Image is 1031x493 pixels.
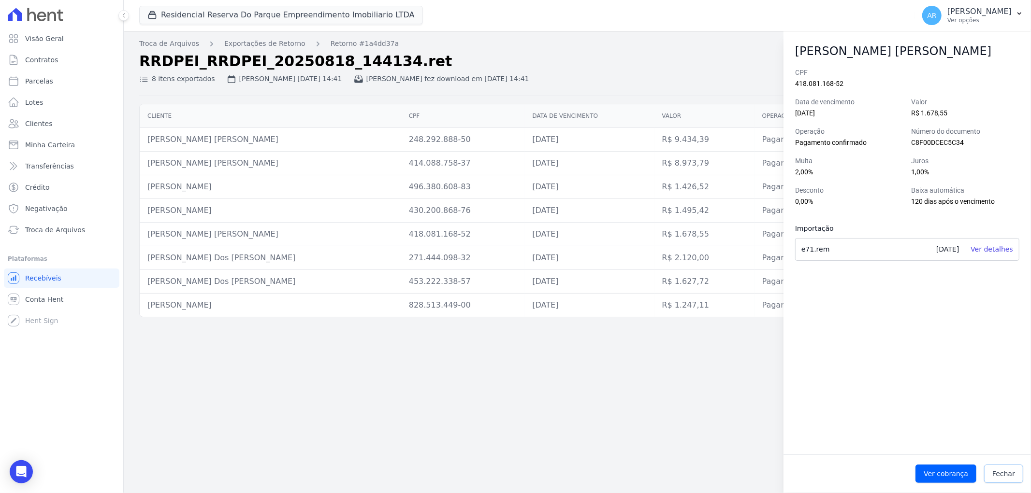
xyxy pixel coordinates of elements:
[755,128,923,152] td: Pagamento confirmado
[524,294,654,317] td: [DATE]
[224,39,305,49] a: Exportações de Retorno
[992,469,1015,479] span: Fechar
[139,39,199,49] a: Troca de Arquivos
[796,239,930,260] div: e71.rem
[401,294,525,317] td: 828.513.449-00
[401,104,525,128] th: CPF
[25,140,75,150] span: Minha Carteira
[25,119,52,128] span: Clientes
[25,183,50,192] span: Crédito
[524,223,654,246] td: [DATE]
[654,199,755,223] td: R$ 1.495,42
[795,109,815,117] span: [DATE]
[4,29,119,48] a: Visão Geral
[524,175,654,199] td: [DATE]
[795,185,903,196] label: Desconto
[4,135,119,155] a: Minha Carteira
[755,270,923,294] td: Pagamento confirmado
[139,74,215,84] div: 8 itens exportados
[140,223,401,246] td: [PERSON_NAME] [PERSON_NAME]
[354,74,529,84] div: [PERSON_NAME] fez download em [DATE] 14:41
[524,246,654,270] td: [DATE]
[795,42,1019,60] h2: [PERSON_NAME] [PERSON_NAME]
[8,253,116,265] div: Plataformas
[755,199,923,223] td: Pagamento confirmado
[140,152,401,175] td: [PERSON_NAME] [PERSON_NAME]
[795,80,843,87] span: 418.081.168-52
[4,50,119,70] a: Contratos
[4,290,119,309] a: Conta Hent
[924,469,968,479] span: Ver cobrança
[401,270,525,294] td: 453.222.338-57
[524,128,654,152] td: [DATE]
[911,156,1019,166] label: Juros
[10,460,33,483] div: Open Intercom Messenger
[331,39,399,49] a: Retorno #1a4dd37a
[25,76,53,86] span: Parcelas
[401,175,525,199] td: 496.380.608-83
[795,68,1019,78] label: CPF
[524,152,654,175] td: [DATE]
[795,127,903,137] label: Operação
[947,7,1012,16] p: [PERSON_NAME]
[140,246,401,270] td: [PERSON_NAME] Dos [PERSON_NAME]
[401,246,525,270] td: 271.444.098-32
[911,139,964,146] span: C8F00DCEC5C34
[654,128,755,152] td: R$ 9.434,39
[25,161,74,171] span: Transferências
[755,175,923,199] td: Pagamento confirmado
[911,197,995,205] span: 120 dias após o vencimento
[654,104,755,128] th: Valor
[25,98,44,107] span: Lotes
[911,168,929,176] span: 1,00%
[227,74,342,84] div: [PERSON_NAME] [DATE] 14:41
[140,175,401,199] td: [PERSON_NAME]
[4,199,119,218] a: Negativação
[401,128,525,152] td: 248.292.888-50
[911,97,1019,107] label: Valor
[654,152,755,175] td: R$ 8.973,79
[139,39,1016,49] nav: Breadcrumb
[795,223,907,234] h3: Importação
[755,223,923,246] td: Pagamento confirmado
[140,294,401,317] td: [PERSON_NAME]
[927,12,936,19] span: AR
[4,268,119,288] a: Recebíveis
[140,128,401,152] td: [PERSON_NAME] [PERSON_NAME]
[654,294,755,317] td: R$ 1.247,11
[911,109,947,117] span: R$ 1.678,55
[139,6,423,24] button: Residencial Reserva Do Parque Empreendimento Imobiliario LTDA
[795,168,813,176] span: 2,00%
[140,104,401,128] th: Cliente
[524,104,654,128] th: Data de vencimento
[755,152,923,175] td: Pagamento confirmado
[139,53,930,70] h2: RRDPEI_RRDPEI_20250818_144134.ret
[947,16,1012,24] p: Ver opções
[401,199,525,223] td: 430.200.868-76
[4,178,119,197] a: Crédito
[795,197,813,205] span: 0,00%
[654,175,755,199] td: R$ 1.426,52
[4,93,119,112] a: Lotes
[401,152,525,175] td: 414.088.758-37
[25,34,64,43] span: Visão Geral
[911,185,1019,196] label: Baixa automática
[25,295,63,304] span: Conta Hent
[4,220,119,239] a: Troca de Arquivos
[654,246,755,270] td: R$ 2.120,00
[971,245,1013,253] a: Ver detalhes
[915,2,1031,29] button: AR [PERSON_NAME] Ver opções
[654,270,755,294] td: R$ 1.627,72
[930,239,965,260] div: [DATE]
[25,225,85,235] span: Troca de Arquivos
[755,294,923,317] td: Pagamento confirmado
[25,204,68,213] span: Negativação
[755,104,923,128] th: Operação
[4,114,119,133] a: Clientes
[795,156,903,166] label: Multa
[755,246,923,270] td: Pagamento confirmado
[911,127,1019,137] label: Número do documento
[140,199,401,223] td: [PERSON_NAME]
[654,223,755,246] td: R$ 1.678,55
[25,273,61,283] span: Recebíveis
